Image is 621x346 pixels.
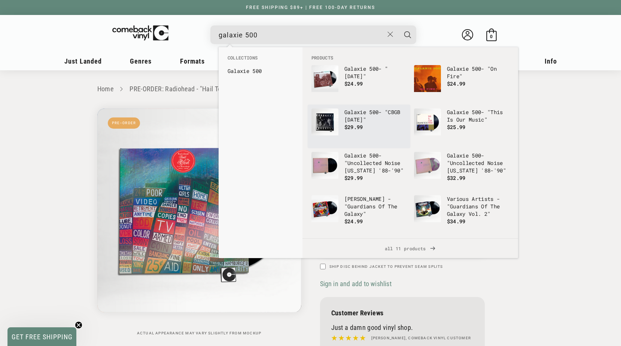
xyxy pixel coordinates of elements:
[228,67,249,74] b: Galaxie
[238,5,383,10] a: FREE SHIPPING $89+ | FREE 100-DAY RETURNS
[414,65,441,92] img: Galaxie 500 - "On Fire"
[311,65,338,92] img: Galaxie 500 - "Today"
[410,235,513,295] li: products: John Murphy - "The Guardians Of The Galaxy Holiday Special (Original Soundtrack)" Indie...
[545,57,557,65] span: Info
[371,335,471,341] h4: [PERSON_NAME], Comeback Vinyl customer
[331,333,366,343] img: star5.svg
[414,195,509,231] a: Various Artists - "Guardians Of The Galaxy Vol. 2" Various Artists - "Guardians Of The Galaxy Vol...
[308,61,410,105] li: products: Galaxie 500 - "Today"
[302,47,518,238] div: Products
[447,152,509,174] p: - "Uncollected Noise [US_STATE] '88-'90"
[410,148,513,192] li: products: Galaxie 500 - "Uncollected Noise New York '88-'90"
[447,80,466,87] span: $24.99
[97,85,113,93] a: Home
[331,309,474,317] p: Customer Reviews
[447,152,469,159] b: Galaxie
[447,195,509,218] p: Various Artists - "Guardians Of The Galaxy Vol. 2"
[331,324,474,331] p: Just a damn good vinyl shop.
[410,192,513,235] li: products: Various Artists - "Guardians Of The Galaxy Vol. 2"
[224,55,297,65] li: Collections
[472,65,481,72] b: 500
[344,218,363,225] span: $24.99
[344,80,363,87] span: $24.99
[308,235,410,280] li: products: Various Artists - "Guardians Of The Galaxy Vol. 3: Awesome Mix Vol. 3"
[130,85,342,93] a: PRE-ORDER: Radiohead - "Hail To The Thief (Live Recordings [DATE]-[DATE])"
[97,331,301,336] p: Actual appearance may vary slightly from mockup
[75,321,82,329] button: Close teaser
[414,108,509,144] a: Galaxie 500 - "This Is Our Music" Galaxie 500- "This Is Our Music" $25.99
[320,279,394,288] button: Sign in and add to wishlist
[311,152,407,188] a: Galaxie 500 - "Uncollected Noise New York '88-'90" Galaxie 500- "Uncollected Noise [US_STATE] '88...
[252,67,262,74] b: 500
[308,55,513,61] li: Products
[490,34,493,39] span: 0
[311,152,338,179] img: Galaxie 500 - "Uncollected Noise New York '88-'90"
[447,108,469,116] b: Galaxie
[311,65,407,101] a: Galaxie 500 - "Today" Galaxie 500- "[DATE]" $24.99
[210,25,416,44] div: Search
[308,239,512,258] span: all 11 products
[219,47,302,81] div: Collections
[414,195,441,222] img: Various Artists - "Guardians Of The Galaxy Vol. 2"
[329,264,443,269] label: Ship Disc Behind Jacket To Prevent Seam Splits
[228,67,293,75] a: Galaxie 500
[369,108,378,116] b: 500
[398,25,417,44] button: Search
[97,84,524,95] nav: breadcrumbs
[414,152,509,188] a: Galaxie 500 - "Uncollected Noise New York '88-'90" Galaxie 500- "Uncollected Noise [US_STATE] '88...
[219,27,384,43] input: When autocomplete results are available use up and down arrows to review and enter to select
[320,280,392,288] span: Sign in and add to wishlist
[97,108,301,336] media-gallery: Gallery Viewer
[311,195,338,222] img: Tyler Bates - "Guardians Of The Galaxy"
[472,152,481,159] b: 500
[7,327,76,346] div: GET FREE SHIPPINGClose teaser
[414,152,441,179] img: Galaxie 500 - "Uncollected Noise New York '88-'90"
[302,238,518,258] div: View All
[369,152,378,159] b: 500
[311,108,407,144] a: Galaxie 500 - "CBGB 12.13.88" Galaxie 500- "CBGB [DATE]" $29.99
[224,65,297,77] li: collections: Galaxie 500
[447,123,466,131] span: $25.99
[414,65,509,101] a: Galaxie 500 - "On Fire" Galaxie 500- "On Fire" $24.99
[311,195,407,231] a: Tyler Bates - "Guardians Of The Galaxy" [PERSON_NAME] - "Guardians Of The Galaxy" $24.99
[410,105,513,148] li: products: Galaxie 500 - "This Is Our Music"
[383,26,397,43] button: Close
[302,239,518,258] a: all 11 products
[308,192,410,235] li: products: Tyler Bates - "Guardians Of The Galaxy"
[344,123,363,131] span: $29.99
[344,195,407,218] p: [PERSON_NAME] - "Guardians Of The Galaxy"
[447,108,509,123] p: - "This Is Our Music"
[344,174,363,181] span: $29.99
[311,108,338,135] img: Galaxie 500 - "CBGB 12.13.88"
[344,152,366,159] b: Galaxie
[344,152,407,174] p: - "Uncollected Noise [US_STATE] '88-'90"
[447,65,469,72] b: Galaxie
[414,108,441,135] img: Galaxie 500 - "This Is Our Music"
[344,108,407,123] p: - "CBGB [DATE]"
[108,117,140,129] span: Pre-Order
[344,65,366,72] b: Galaxie
[447,65,509,80] p: - "On Fire"
[410,61,513,105] li: products: Galaxie 500 - "On Fire"
[447,218,466,225] span: $34.99
[130,57,152,65] span: Genres
[64,57,102,65] span: Just Landed
[12,333,73,341] span: GET FREE SHIPPING
[447,174,466,181] span: $32.99
[308,148,410,192] li: products: Galaxie 500 - "Uncollected Noise New York '88-'90"
[344,108,366,116] b: Galaxie
[344,65,407,80] p: - "[DATE]"
[472,108,481,116] b: 500
[308,105,410,148] li: products: Galaxie 500 - "CBGB 12.13.88"
[180,57,205,65] span: Formats
[369,65,378,72] b: 500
